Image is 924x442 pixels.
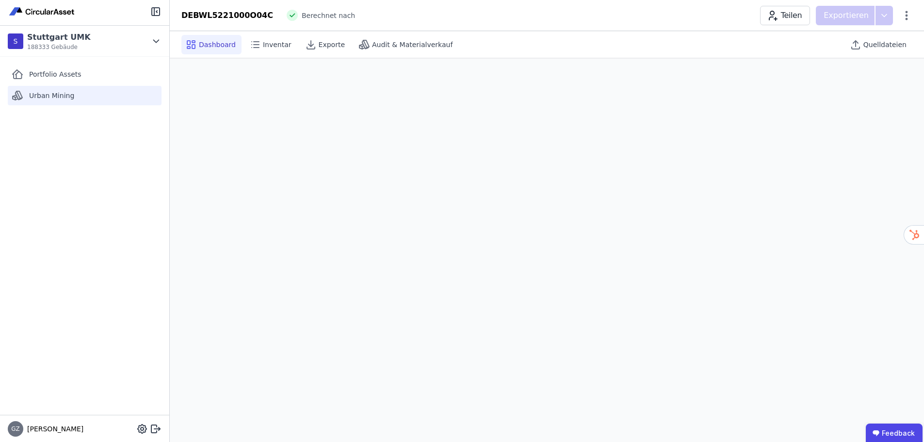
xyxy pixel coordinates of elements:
span: Portfolio Assets [29,69,81,79]
div: Stuttgart UMK [27,32,91,43]
span: 188333 Gebäude [27,43,91,51]
span: Audit & Materialverkauf [372,40,453,49]
span: Quelldateien [863,40,907,49]
span: Urban Mining [29,91,74,100]
div: DEBWL5221000O04C [181,10,273,21]
p: Exportieren [824,10,871,21]
span: [PERSON_NAME] [23,424,83,434]
span: GZ [11,426,20,432]
button: Teilen [760,6,810,25]
span: Dashboard [199,40,236,49]
img: Concular [8,6,77,17]
div: S [8,33,23,49]
span: Exporte [319,40,345,49]
span: Berechnet nach [302,11,355,20]
span: Inventar [263,40,292,49]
